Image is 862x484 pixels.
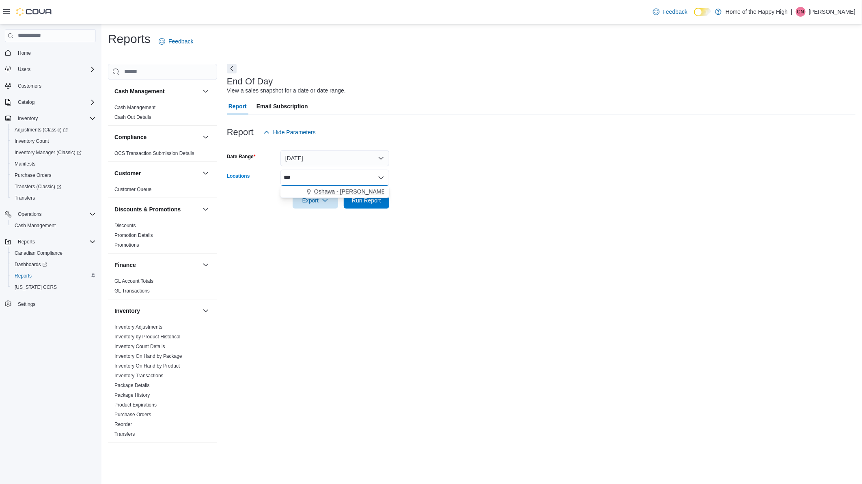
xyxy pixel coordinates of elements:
[11,125,96,135] span: Adjustments (Classic)
[18,115,38,122] span: Inventory
[11,282,60,292] a: [US_STATE] CCRS
[378,174,384,181] button: Close list of options
[114,383,150,388] a: Package Details
[114,392,150,398] a: Package History
[15,261,47,268] span: Dashboards
[2,47,99,59] button: Home
[11,159,39,169] a: Manifests
[280,186,389,198] div: Choose from the following options
[11,182,96,191] span: Transfers (Classic)
[114,431,135,437] a: Transfers
[114,288,150,294] a: GL Transactions
[114,133,199,141] button: Compliance
[114,169,199,177] button: Customer
[15,222,56,229] span: Cash Management
[11,260,96,269] span: Dashboards
[11,170,55,180] a: Purchase Orders
[18,301,35,308] span: Settings
[11,248,66,258] a: Canadian Compliance
[227,86,346,95] div: View a sales snapshot for a date or date range.
[344,192,389,209] button: Run Report
[5,44,96,331] nav: Complex example
[15,48,96,58] span: Home
[8,170,99,181] button: Purchase Orders
[114,205,199,213] button: Discounts & Promotions
[114,333,181,340] span: Inventory by Product Historical
[227,77,273,86] h3: End Of Day
[18,211,42,217] span: Operations
[256,98,308,114] span: Email Subscription
[114,261,199,269] button: Finance
[114,363,180,369] a: Inventory On Hand by Product
[114,105,155,110] a: Cash Management
[201,168,211,178] button: Customer
[114,169,141,177] h3: Customer
[2,80,99,92] button: Customers
[16,8,53,16] img: Cova
[11,159,96,169] span: Manifests
[114,187,151,192] a: Customer Queue
[2,64,99,75] button: Users
[8,220,99,231] button: Cash Management
[8,192,99,204] button: Transfers
[227,127,254,137] h3: Report
[11,271,96,281] span: Reports
[228,98,247,114] span: Report
[168,37,193,45] span: Feedback
[15,48,34,58] a: Home
[114,373,164,379] a: Inventory Transactions
[15,299,96,309] span: Settings
[11,136,52,146] a: Inventory Count
[8,282,99,293] button: [US_STATE] CCRS
[114,422,132,427] a: Reorder
[273,128,316,136] span: Hide Parameters
[114,87,165,95] h3: Cash Management
[15,237,96,247] span: Reports
[15,114,96,123] span: Inventory
[108,31,151,47] h1: Reports
[114,87,199,95] button: Cash Management
[15,65,96,74] span: Users
[15,250,62,256] span: Canadian Compliance
[11,170,96,180] span: Purchase Orders
[280,150,389,166] button: [DATE]
[201,86,211,96] button: Cash Management
[108,148,217,161] div: Compliance
[8,247,99,259] button: Canadian Compliance
[114,278,153,284] span: GL Account Totals
[114,402,157,408] a: Product Expirations
[352,196,381,204] span: Run Report
[15,299,39,309] a: Settings
[15,273,32,279] span: Reports
[114,242,139,248] a: Promotions
[15,209,45,219] button: Operations
[114,344,165,349] a: Inventory Count Details
[15,149,82,156] span: Inventory Manager (Classic)
[15,209,96,219] span: Operations
[227,64,237,73] button: Next
[314,187,442,196] span: Oshawa - [PERSON_NAME] St - Friendly Stranger
[280,186,389,198] button: Oshawa - [PERSON_NAME] St - Friendly Stranger
[114,353,182,359] a: Inventory On Hand by Package
[726,7,788,17] p: Home of the Happy High
[201,132,211,142] button: Compliance
[11,282,96,292] span: Washington CCRS
[201,204,211,214] button: Discounts & Promotions
[108,276,217,299] div: Finance
[8,147,99,158] a: Inventory Manager (Classic)
[663,8,687,16] span: Feedback
[11,221,96,230] span: Cash Management
[15,97,96,107] span: Catalog
[18,239,35,245] span: Reports
[11,221,59,230] a: Cash Management
[155,33,196,49] a: Feedback
[694,8,711,16] input: Dark Mode
[227,173,250,179] label: Locations
[297,192,333,209] span: Export
[293,192,338,209] button: Export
